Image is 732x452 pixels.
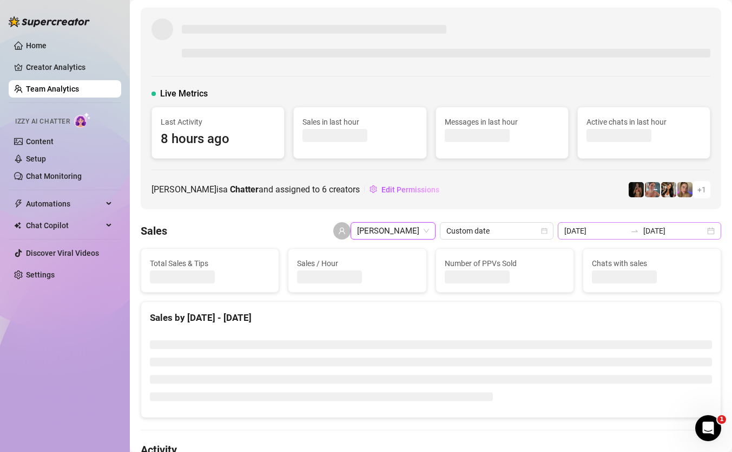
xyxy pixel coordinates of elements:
[445,257,565,269] span: Number of PPVs Sold
[541,228,548,234] span: calendar
[26,195,103,212] span: Automations
[446,223,547,239] span: Custom date
[141,223,167,238] h4: Sales
[643,225,705,237] input: End date
[26,172,82,180] a: Chat Monitoring
[15,117,70,127] span: Izzy AI Chatter
[369,181,440,198] button: Edit Permissions
[150,311,712,325] div: Sales by [DATE] - [DATE]
[14,222,21,229] img: Chat Copilot
[357,223,429,239] span: roey pahima
[26,137,54,146] a: Content
[26,270,55,279] a: Settings
[381,185,439,194] span: Edit Permissions
[26,85,79,93] a: Team Analytics
[630,227,639,235] span: swap-right
[26,41,47,50] a: Home
[629,182,644,197] img: the_bohema
[564,225,626,237] input: Start date
[14,199,23,208] span: thunderbolt
[697,184,706,196] span: + 1
[160,87,208,100] span: Live Metrics
[26,249,99,257] a: Discover Viral Videos
[717,415,726,424] span: 1
[150,257,270,269] span: Total Sales & Tips
[695,415,721,441] iframe: Intercom live chat
[161,129,275,150] span: 8 hours ago
[677,182,693,197] img: Cherry
[26,154,46,163] a: Setup
[322,184,327,195] span: 6
[630,227,639,235] span: to
[297,257,417,269] span: Sales / Hour
[161,116,275,128] span: Last Activity
[645,182,660,197] img: Yarden
[661,182,676,197] img: AdelDahan
[445,116,559,128] span: Messages in last hour
[74,112,91,128] img: AI Chatter
[9,16,90,27] img: logo-BBDzfeDw.svg
[338,227,346,235] span: user
[370,185,377,193] span: setting
[302,116,417,128] span: Sales in last hour
[592,257,712,269] span: Chats with sales
[586,116,701,128] span: Active chats in last hour
[151,183,360,196] span: [PERSON_NAME] is a and assigned to creators
[230,184,259,195] b: Chatter
[26,59,113,76] a: Creator Analytics
[26,217,103,234] span: Chat Copilot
